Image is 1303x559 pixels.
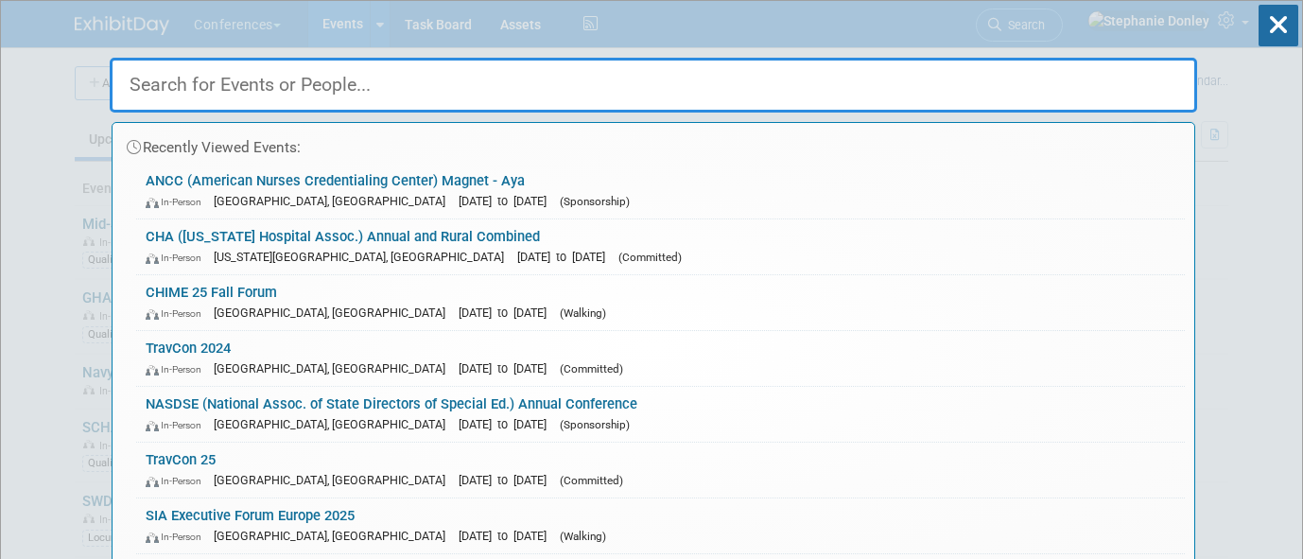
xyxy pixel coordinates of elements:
[459,529,556,543] span: [DATE] to [DATE]
[214,306,455,320] span: [GEOGRAPHIC_DATA], [GEOGRAPHIC_DATA]
[136,498,1185,553] a: SIA Executive Forum Europe 2025 In-Person [GEOGRAPHIC_DATA], [GEOGRAPHIC_DATA] [DATE] to [DATE] (...
[136,219,1185,274] a: CHA ([US_STATE] Hospital Assoc.) Annual and Rural Combined In-Person [US_STATE][GEOGRAPHIC_DATA],...
[214,473,455,487] span: [GEOGRAPHIC_DATA], [GEOGRAPHIC_DATA]
[110,58,1197,113] input: Search for Events or People...
[136,331,1185,386] a: TravCon 2024 In-Person [GEOGRAPHIC_DATA], [GEOGRAPHIC_DATA] [DATE] to [DATE] (Committed)
[146,307,210,320] span: In-Person
[560,474,623,487] span: (Committed)
[560,195,630,208] span: (Sponsorship)
[618,251,682,264] span: (Committed)
[214,529,455,543] span: [GEOGRAPHIC_DATA], [GEOGRAPHIC_DATA]
[136,275,1185,330] a: CHIME 25 Fall Forum In-Person [GEOGRAPHIC_DATA], [GEOGRAPHIC_DATA] [DATE] to [DATE] (Walking)
[459,417,556,431] span: [DATE] to [DATE]
[122,123,1185,164] div: Recently Viewed Events:
[214,250,513,264] span: [US_STATE][GEOGRAPHIC_DATA], [GEOGRAPHIC_DATA]
[146,419,210,431] span: In-Person
[459,473,556,487] span: [DATE] to [DATE]
[214,417,455,431] span: [GEOGRAPHIC_DATA], [GEOGRAPHIC_DATA]
[146,531,210,543] span: In-Person
[214,361,455,376] span: [GEOGRAPHIC_DATA], [GEOGRAPHIC_DATA]
[459,194,556,208] span: [DATE] to [DATE]
[146,363,210,376] span: In-Person
[146,252,210,264] span: In-Person
[146,196,210,208] span: In-Person
[560,530,606,543] span: (Walking)
[136,443,1185,498] a: TravCon 25 In-Person [GEOGRAPHIC_DATA], [GEOGRAPHIC_DATA] [DATE] to [DATE] (Committed)
[560,306,606,320] span: (Walking)
[214,194,455,208] span: [GEOGRAPHIC_DATA], [GEOGRAPHIC_DATA]
[560,362,623,376] span: (Committed)
[517,250,615,264] span: [DATE] to [DATE]
[560,418,630,431] span: (Sponsorship)
[459,306,556,320] span: [DATE] to [DATE]
[136,164,1185,218] a: ANCC (American Nurses Credentialing Center) Magnet - Aya In-Person [GEOGRAPHIC_DATA], [GEOGRAPHIC...
[146,475,210,487] span: In-Person
[459,361,556,376] span: [DATE] to [DATE]
[136,387,1185,442] a: NASDSE (National Assoc. of State Directors of Special Ed.) Annual Conference In-Person [GEOGRAPHI...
